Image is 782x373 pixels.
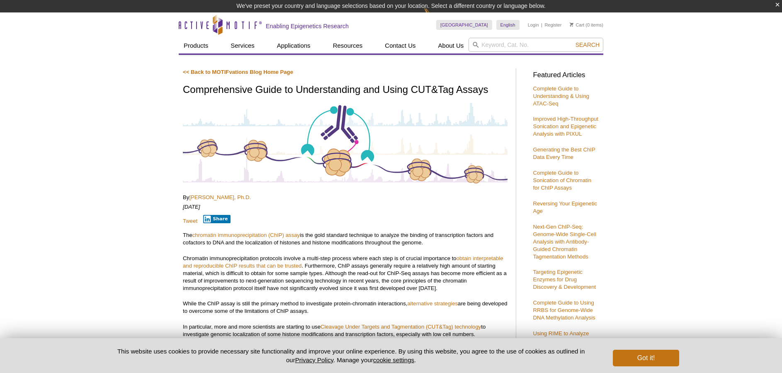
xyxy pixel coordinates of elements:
button: Search [573,41,602,49]
a: alternative strategies [407,300,458,307]
a: Services [226,38,260,54]
h1: Comprehensive Guide to Understanding and Using CUT&Tag Assays [183,84,508,96]
a: Tweet [183,218,197,224]
a: Privacy Policy [295,356,333,363]
h3: Featured Articles [533,72,599,79]
a: Resources [328,38,368,54]
a: [PERSON_NAME], Ph.D. [189,194,251,200]
a: Cleavage Under Targets and Tagmentation (CUT&Tag) technology [321,324,481,330]
a: Register [544,22,561,28]
h2: Enabling Epigenetics Research [266,22,349,30]
a: Reversing Your Epigenetic Age [533,200,597,214]
a: Products [179,38,213,54]
li: | [541,20,542,30]
a: English [496,20,520,30]
a: Contact Us [380,38,420,54]
p: While the ChIP assay is still the primary method to investigate protein-chromatin interactions, a... [183,300,508,315]
a: Generating the Best ChIP Data Every Time [533,146,595,160]
img: Change Here [424,6,446,26]
input: Keyword, Cat. No. [469,38,603,52]
a: [GEOGRAPHIC_DATA] [436,20,492,30]
a: About Us [433,38,469,54]
button: Got it! [613,350,679,366]
a: Targeting Epigenetic Enzymes for Drug Discovery & Development [533,269,596,290]
a: Next-Gen ChIP-Seq: Genome-Wide Single-Cell Analysis with Antibody-Guided Chromatin Tagmentation M... [533,224,596,260]
li: (0 items) [570,20,603,30]
button: Share [203,215,231,223]
img: Your Cart [570,22,573,27]
a: Complete Guide to Sonication of Chromatin for ChIP Assays [533,170,591,191]
a: << Back to MOTIFvations Blog Home Page [183,69,293,75]
a: Login [528,22,539,28]
img: Antibody-Based Tagmentation Notes [183,101,508,184]
em: [DATE] [183,204,200,210]
p: In particular, more and more scientists are starting to use to investigate genomic localization o... [183,323,508,338]
a: Complete Guide to Using RRBS for Genome-Wide DNA Methylation Analysis [533,300,595,321]
p: Chromatin immunoprecipitation protocols involve a multi-step process where each step is of crucia... [183,255,508,292]
a: obtain interpretable and reproducible ChIP results that can be trusted [183,255,503,269]
a: Applications [272,38,316,54]
p: The is the gold standard technique to analyze the binding of transcription factors and cofactors ... [183,232,508,246]
span: Search [576,41,600,48]
a: Complete Guide to Understanding & Using ATAC-Seq [533,85,589,107]
button: cookie settings [373,356,414,363]
a: chromatin immunoprecipitation (ChIP) assay [192,232,300,238]
a: Using RIME to Analyze Protein-Protein Interactions on Chromatin [533,330,595,351]
p: By [183,194,508,201]
a: Cart [570,22,584,28]
p: This website uses cookies to provide necessary site functionality and improve your online experie... [103,347,599,364]
a: Improved High-Throughput Sonication and Epigenetic Analysis with PIXUL [533,116,598,137]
